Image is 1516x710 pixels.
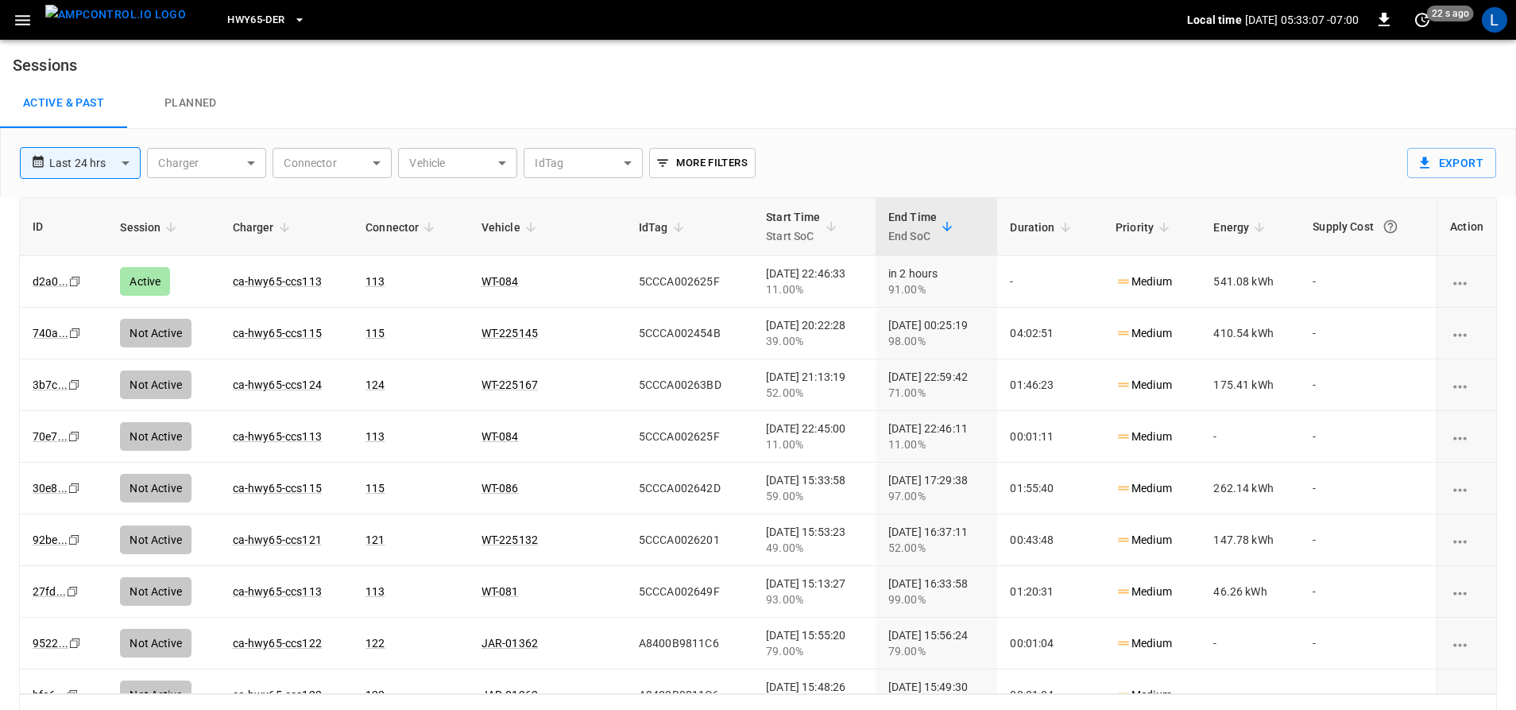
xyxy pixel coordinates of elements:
span: Priority [1116,218,1174,237]
a: 121 [365,533,385,546]
a: bfa6... [33,689,66,701]
div: Not Active [120,319,191,347]
a: ca-hwy65-ccs124 [233,378,322,391]
span: Charger [233,218,295,237]
span: Duration [1010,218,1075,237]
div: 39.00% [766,333,863,349]
td: - [1300,411,1437,463]
p: Medium [1116,429,1172,445]
div: [DATE] 22:46:11 [888,421,985,452]
td: 147.78 kWh [1201,514,1300,566]
div: charging session options [1450,532,1483,548]
div: 79.00% [766,643,863,659]
td: 175.41 kWh [1201,359,1300,411]
div: End Time [888,208,937,246]
a: WT-084 [481,430,519,443]
a: JAR-01362 [481,689,538,701]
td: 541.08 kWh [1201,256,1300,308]
p: Medium [1116,325,1172,342]
div: 79.00% [888,643,985,659]
p: Start SoC [766,227,821,246]
a: 113 [365,275,385,288]
td: 5CCCA002625F [626,411,753,463]
td: - [1300,566,1437,618]
div: Not Active [120,526,191,554]
a: WT-081 [481,585,519,598]
span: 22 s ago [1427,6,1474,21]
td: - [1300,463,1437,514]
td: A8400B9811C6 [626,618,753,669]
td: 5CCCA002454B [626,308,753,359]
div: in 2 hours [888,266,985,297]
img: ampcontrol.io logo [45,5,186,25]
span: HWY65-DER [227,11,284,29]
td: - [1300,618,1437,669]
div: [DATE] 16:37:11 [888,524,985,556]
a: 70e7... [33,430,68,443]
div: 52.00% [766,385,863,401]
div: charging session options [1450,325,1483,341]
div: 52.00% [888,540,985,556]
span: IdTag [639,218,689,237]
a: ca-hwy65-ccs113 [233,430,322,443]
p: Medium [1116,480,1172,497]
a: WT-225132 [481,533,538,546]
th: ID [20,198,107,256]
div: copy [68,273,83,290]
a: ca-hwy65-ccs122 [233,637,322,650]
div: 91.00% [888,281,985,297]
td: - [1300,514,1437,566]
span: Connector [365,218,439,237]
th: Action [1437,198,1496,256]
div: charging session options [1450,377,1483,393]
button: set refresh interval [1410,7,1435,33]
div: charging session options [1450,429,1483,444]
div: Not Active [120,629,191,658]
div: 11.00% [766,281,863,297]
a: ca-hwy65-ccs121 [233,533,322,546]
td: 5CCCA002625F [626,256,753,308]
div: copy [67,376,83,394]
a: 9522... [33,637,68,650]
p: Medium [1116,274,1172,290]
div: copy [67,479,83,497]
div: copy [67,531,83,549]
span: Energy [1213,218,1270,237]
td: 01:46:23 [997,359,1103,411]
div: Not Active [120,371,191,399]
td: - [997,256,1103,308]
td: 410.54 kWh [1201,308,1300,359]
div: [DATE] 15:56:24 [888,627,985,659]
div: 71.00% [888,385,985,401]
p: Medium [1116,584,1172,600]
a: Planned [127,78,254,129]
td: 262.14 kWh [1201,463,1300,514]
div: [DATE] 21:13:19 [766,369,863,401]
div: charging session options [1450,687,1483,703]
p: Medium [1116,532,1172,549]
td: 5CCCA00263BD [626,359,753,411]
div: 11.00% [766,436,863,452]
div: charging session options [1450,584,1483,599]
a: WT-225167 [481,378,538,391]
div: sessions table [19,197,1497,694]
a: 115 [365,327,385,339]
a: 92be... [33,533,68,546]
a: 113 [365,430,385,443]
a: ca-hwy65-ccs113 [233,585,322,598]
div: charging session options [1450,480,1483,496]
div: 93.00% [766,592,863,607]
td: - [1300,256,1437,308]
div: [DATE] 16:33:58 [888,576,985,607]
div: [DATE] 00:25:19 [888,317,985,349]
a: 27fd... [33,585,66,598]
a: 122 [365,637,385,650]
div: copy [68,634,83,652]
div: Supply Cost [1313,212,1424,241]
div: Not Active [120,577,191,606]
a: 122 [365,689,385,701]
p: [DATE] 05:33:07 -07:00 [1245,12,1359,28]
td: 00:43:48 [997,514,1103,566]
div: [DATE] 17:29:38 [888,472,985,504]
button: HWY65-DER [221,5,311,36]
